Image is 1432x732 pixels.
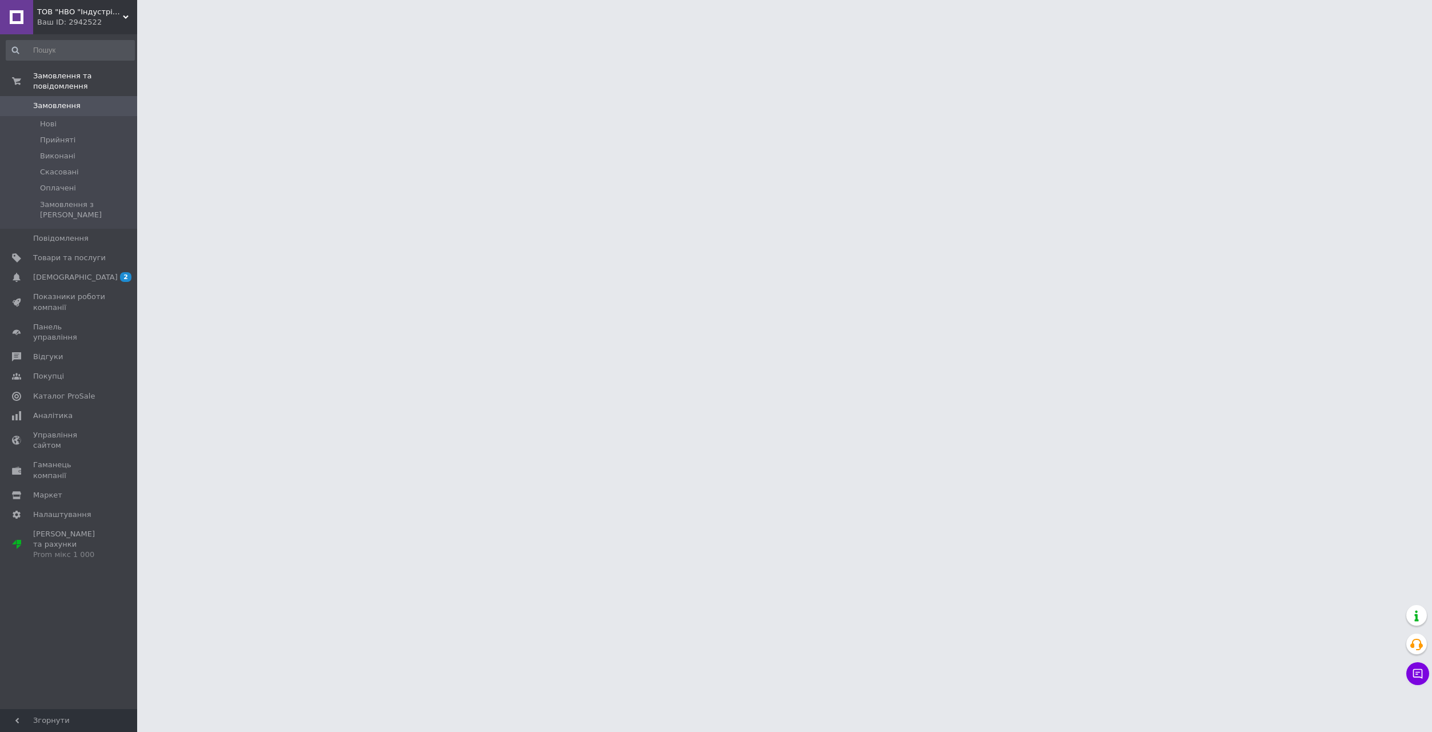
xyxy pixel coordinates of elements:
[40,119,57,129] span: Нові
[33,411,73,421] span: Аналітика
[33,490,62,500] span: Маркет
[33,371,64,381] span: Покупці
[33,292,106,312] span: Показники роботи компанії
[33,253,106,263] span: Товари та послуги
[40,200,134,220] span: Замовлення з [PERSON_NAME]
[33,550,106,560] div: Prom мікс 1 000
[40,151,75,161] span: Виконані
[40,135,75,145] span: Прийняті
[33,101,81,111] span: Замовлення
[33,391,95,401] span: Каталог ProSale
[33,529,106,560] span: [PERSON_NAME] та рахунки
[37,17,137,27] div: Ваш ID: 2942522
[40,167,79,177] span: Скасовані
[40,183,76,193] span: Оплачені
[37,7,123,17] span: ТОВ "НВО "Індустрія Інвест"
[33,322,106,343] span: Панель управління
[33,71,137,91] span: Замовлення та повідомлення
[33,352,63,362] span: Відгуки
[33,430,106,451] span: Управління сайтом
[33,272,118,283] span: [DEMOGRAPHIC_DATA]
[1406,662,1429,685] button: Чат з покупцем
[120,272,131,282] span: 2
[33,510,91,520] span: Налаштування
[6,40,135,61] input: Пошук
[33,460,106,480] span: Гаманець компанії
[33,233,89,244] span: Повідомлення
